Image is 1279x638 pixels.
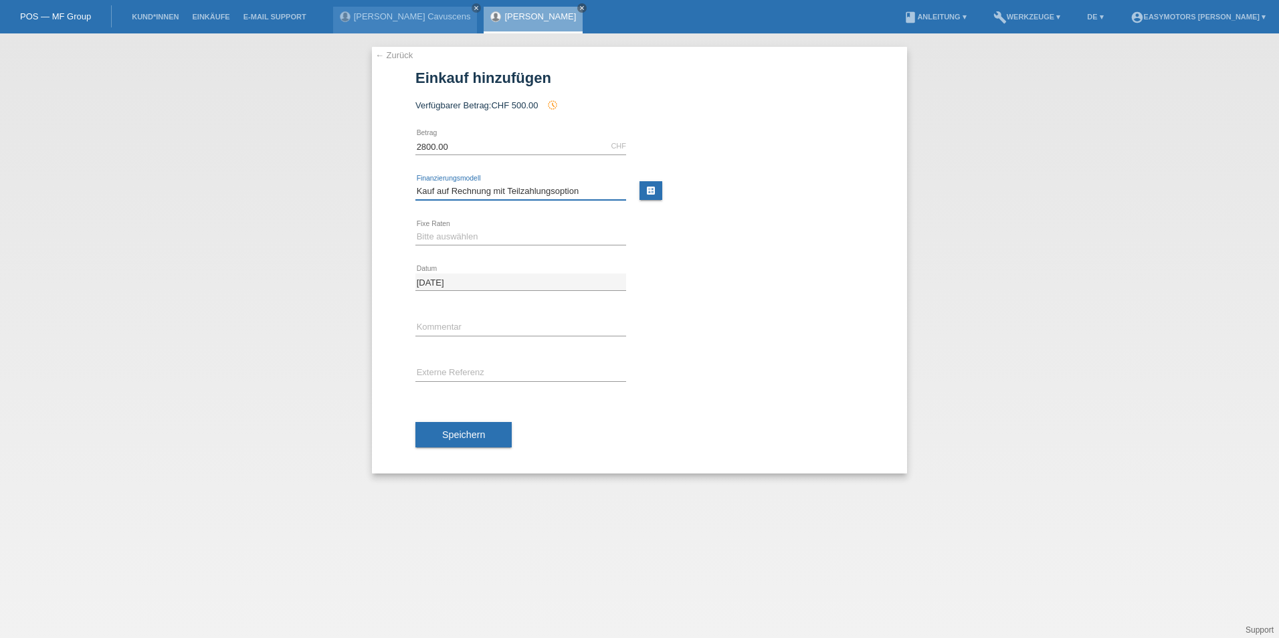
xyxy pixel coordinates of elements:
[577,3,587,13] a: close
[415,100,864,110] div: Verfügbarer Betrag:
[1246,625,1274,635] a: Support
[473,5,480,11] i: close
[375,50,413,60] a: ← Zurück
[611,142,626,150] div: CHF
[547,100,558,110] i: history_toggle_off
[579,5,585,11] i: close
[20,11,91,21] a: POS — MF Group
[639,181,662,200] a: calculate
[904,11,917,24] i: book
[237,13,313,21] a: E-Mail Support
[993,11,1007,24] i: build
[415,422,512,447] button: Speichern
[354,11,471,21] a: [PERSON_NAME] Cavuscens
[491,100,538,110] span: CHF 500.00
[540,100,558,110] span: Seit der Autorisierung wurde ein Einkauf hinzugefügt, welcher eine zukünftige Autorisierung und d...
[185,13,236,21] a: Einkäufe
[897,13,973,21] a: bookAnleitung ▾
[472,3,481,13] a: close
[504,11,576,21] a: [PERSON_NAME]
[646,185,656,196] i: calculate
[987,13,1068,21] a: buildWerkzeuge ▾
[1130,11,1144,24] i: account_circle
[1080,13,1110,21] a: DE ▾
[1124,13,1272,21] a: account_circleEasymotors [PERSON_NAME] ▾
[415,70,864,86] h1: Einkauf hinzufügen
[442,429,485,440] span: Speichern
[125,13,185,21] a: Kund*innen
